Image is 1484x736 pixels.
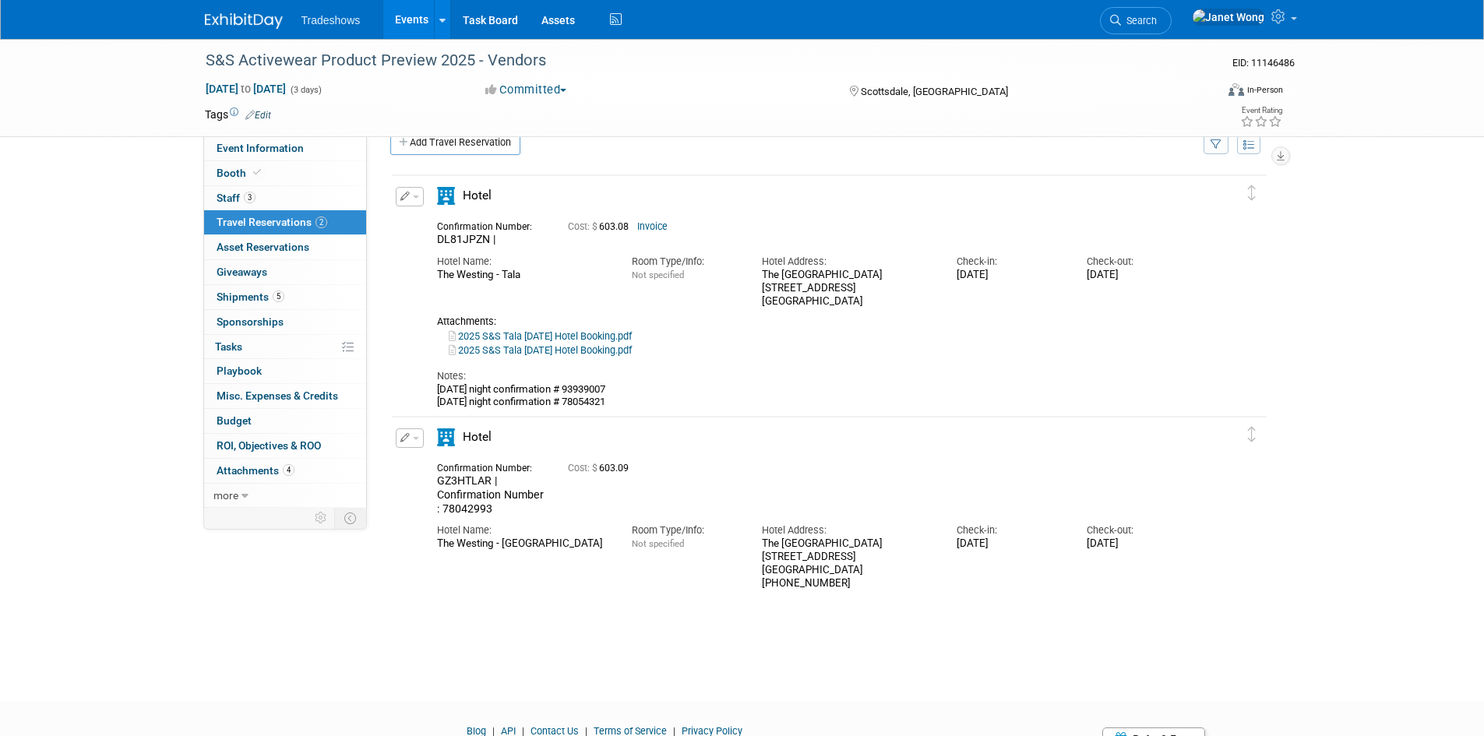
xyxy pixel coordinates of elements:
td: Toggle Event Tabs [334,508,366,528]
div: Check-in: [957,255,1063,269]
div: The Westing - [GEOGRAPHIC_DATA] [437,537,608,551]
span: more [213,489,238,502]
span: ROI, Objectives & ROO [217,439,321,452]
a: Sponsorships [204,310,366,334]
a: Giveaways [204,260,366,284]
span: Staff [217,192,256,204]
div: [DATE] [957,269,1063,282]
div: The [GEOGRAPHIC_DATA] [STREET_ADDRESS] [GEOGRAPHIC_DATA] [PHONE_NUMBER] [762,537,933,590]
span: DL81JPZN | [437,233,495,245]
a: 2025 S&S Tala [DATE] Hotel Booking.pdf [449,344,632,356]
div: Confirmation Number: [437,217,545,233]
span: GZ3HTLAR | Confirmation Number : 78042993 [437,474,544,514]
a: Misc. Expenses & Credits [204,384,366,408]
span: Booth [217,167,264,179]
td: Tags [205,107,271,122]
a: ROI, Objectives & ROO [204,434,366,458]
span: Tradeshows [301,14,361,26]
span: Event Information [217,142,304,154]
span: Attachments [217,464,294,477]
a: Booth [204,161,366,185]
span: Sponsorships [217,315,284,328]
a: Travel Reservations2 [204,210,366,234]
div: Attachments: [437,315,1194,328]
a: Budget [204,409,366,433]
i: Hotel [437,187,455,205]
div: Hotel Address: [762,523,933,537]
span: 5 [273,291,284,302]
button: Committed [480,82,573,98]
div: Room Type/Info: [632,255,738,269]
a: Search [1100,7,1172,34]
div: Event Format [1123,81,1284,104]
div: Hotel Name: [437,523,608,537]
span: [DATE] [DATE] [205,82,287,96]
span: 603.08 [568,221,635,232]
span: 603.09 [568,463,635,474]
span: Asset Reservations [217,241,309,253]
span: Hotel [463,430,492,444]
span: Scottsdale, [GEOGRAPHIC_DATA] [861,86,1008,97]
span: Tasks [215,340,242,353]
i: Booth reservation complete [253,168,261,177]
div: Event Rating [1240,107,1282,114]
div: The Westing - Tala [437,269,608,282]
div: Check-out: [1087,255,1193,269]
i: Click and drag to move item [1248,427,1256,442]
span: 4 [283,464,294,476]
i: Filter by Traveler [1211,140,1221,150]
div: Check-out: [1087,523,1193,537]
span: 3 [244,192,256,203]
img: Janet Wong [1192,9,1265,26]
a: Shipments5 [204,285,366,309]
img: ExhibitDay [205,13,283,29]
span: Shipments [217,291,284,303]
a: more [204,484,366,508]
i: Hotel [437,428,455,446]
div: Notes: [437,369,1194,383]
span: Hotel [463,188,492,202]
span: (3 days) [289,85,322,95]
i: Click and drag to move item [1248,185,1256,201]
div: The [GEOGRAPHIC_DATA] [STREET_ADDRESS] [GEOGRAPHIC_DATA] [762,269,933,308]
span: to [238,83,253,95]
div: [DATE] [1087,269,1193,282]
div: Hotel Name: [437,255,608,269]
span: Cost: $ [568,221,599,232]
span: Event ID: 11146486 [1232,57,1295,69]
a: Staff3 [204,186,366,210]
span: Not specified [632,538,684,549]
div: Room Type/Info: [632,523,738,537]
div: [DATE] night confirmation # 93939007 [DATE] night confirmation # 78054321 [437,383,1194,409]
span: Misc. Expenses & Credits [217,389,338,402]
div: [DATE] [1087,537,1193,551]
a: Edit [245,110,271,121]
a: Playbook [204,359,366,383]
a: Event Information [204,136,366,160]
span: Search [1121,15,1157,26]
a: Add Travel Reservation [390,130,520,155]
span: Travel Reservations [217,216,327,228]
a: Asset Reservations [204,235,366,259]
div: S&S Activewear Product Preview 2025 - Vendors [200,47,1192,75]
span: Not specified [632,269,684,280]
span: Giveaways [217,266,267,278]
span: Cost: $ [568,463,599,474]
img: Format-Inperson.png [1228,83,1244,96]
td: Personalize Event Tab Strip [308,508,335,528]
div: Confirmation Number: [437,458,545,474]
div: In-Person [1246,84,1283,96]
a: Attachments4 [204,459,366,483]
div: [DATE] [957,537,1063,551]
a: Invoice [637,221,668,232]
div: Check-in: [957,523,1063,537]
div: Hotel Address: [762,255,933,269]
span: 2 [315,217,327,228]
a: 2025 S&S Tala [DATE] Hotel Booking.pdf [449,330,632,342]
span: Budget [217,414,252,427]
a: Tasks [204,335,366,359]
span: Playbook [217,364,262,377]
